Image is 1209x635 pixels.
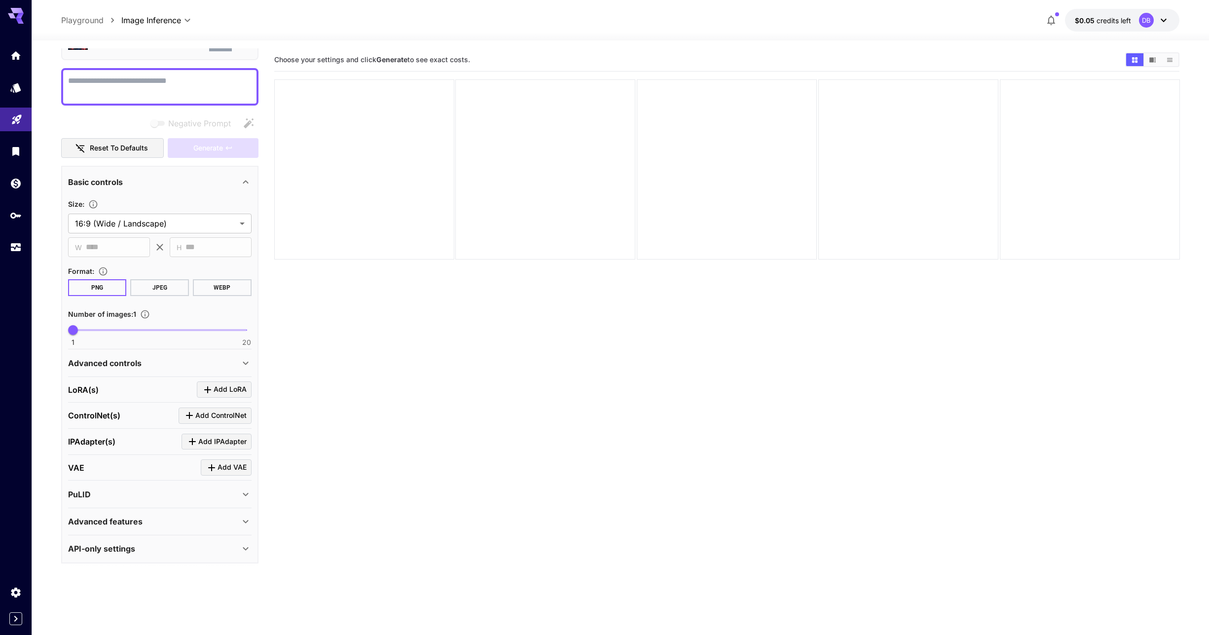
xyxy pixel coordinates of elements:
span: Choose your settings and click to see exact costs. [274,55,470,64]
span: Add VAE [218,461,247,474]
div: API Keys [10,209,22,222]
div: API-only settings [68,537,252,560]
button: Show images in video view [1144,53,1161,66]
span: Image Inference [121,14,181,26]
span: Add IPAdapter [198,436,247,448]
span: Number of images : 1 [68,310,136,318]
div: Advanced controls [68,351,252,375]
div: Advanced features [68,510,252,533]
button: Adjust the dimensions of the generated image by specifying its width and height in pixels, or sel... [84,199,102,209]
button: Show images in list view [1161,53,1178,66]
span: $0.05 [1075,16,1097,25]
p: API-only settings [68,543,135,555]
button: Reset to defaults [61,138,164,158]
span: Add ControlNet [195,410,247,422]
p: PuLID [68,488,91,500]
button: $0.05DB [1065,9,1179,32]
span: 1 [72,337,74,347]
span: 16:9 (Wide / Landscape) [75,218,236,229]
div: $0.05 [1075,15,1131,26]
div: PuLID [68,483,252,506]
p: Basic controls [68,176,123,188]
p: Advanced controls [68,357,142,369]
div: DB [1139,13,1154,28]
div: Settings [10,586,22,598]
button: JPEG [130,279,189,296]
span: credits left [1097,16,1131,25]
button: Click to add ControlNet [179,408,252,424]
span: Negative Prompt [168,117,231,129]
nav: breadcrumb [61,14,121,26]
p: IPAdapter(s) [68,436,115,448]
b: Generate [376,55,407,64]
div: Wallet [10,177,22,189]
p: Advanced features [68,516,143,527]
span: Add LoRA [214,383,247,396]
button: Expand sidebar [9,612,22,625]
a: Playground [61,14,104,26]
p: LoRA(s) [68,384,99,396]
p: VAE [68,462,84,474]
button: Click to add IPAdapter [182,434,252,450]
span: Size : [68,200,84,208]
p: ControlNet(s) [68,410,120,421]
div: Playground [11,110,23,122]
button: Show images in grid view [1126,53,1143,66]
span: W [75,242,82,253]
div: Home [10,49,22,62]
button: Specify how many images to generate in a single request. Each image generation will be charged se... [136,309,154,319]
button: Click to add LoRA [197,381,252,398]
span: Negative prompts are not compatible with the selected model. [148,117,239,129]
button: Choose the file format for the output image. [94,266,112,276]
div: Usage [10,241,22,254]
div: Show images in grid viewShow images in video viewShow images in list view [1125,52,1179,67]
button: Click to add VAE [201,459,252,476]
button: WEBP [193,279,252,296]
span: 20 [242,337,251,347]
span: H [177,242,182,253]
div: Basic controls [68,170,252,194]
div: Library [10,145,22,157]
button: PNG [68,279,127,296]
span: Format : [68,267,94,275]
div: Models [10,81,22,94]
